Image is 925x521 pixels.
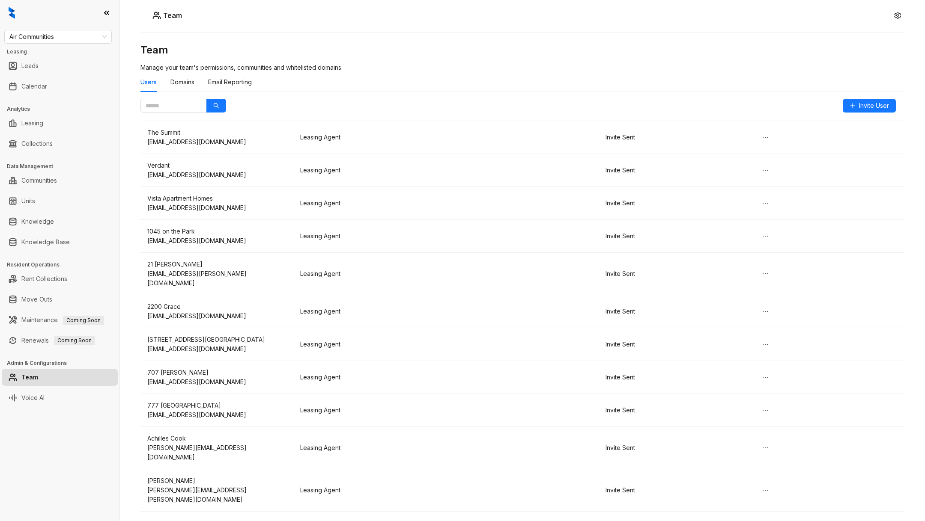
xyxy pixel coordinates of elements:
a: Team [21,369,38,386]
div: [STREET_ADDRESS][GEOGRAPHIC_DATA] [147,335,286,344]
div: Invite Sent [606,340,745,349]
li: Leasing [2,115,118,132]
div: Email Reporting [208,77,252,87]
li: Rent Collections [2,270,118,287]
td: Leasing Agent [293,253,446,295]
h3: Leasing [7,48,119,56]
div: [EMAIL_ADDRESS][DOMAIN_NAME] [147,344,286,354]
li: Maintenance [2,311,118,329]
a: Knowledge Base [21,234,70,251]
span: Air Communities [9,30,107,43]
span: ellipsis [762,167,769,174]
div: [EMAIL_ADDRESS][DOMAIN_NAME] [147,377,286,387]
td: Leasing Agent [293,187,446,220]
div: Achilles Cook [147,434,286,443]
div: Users [140,77,157,87]
h3: Resident Operations [7,261,119,269]
td: Leasing Agent [293,427,446,469]
span: search [213,103,219,109]
div: Invite Sent [606,406,745,415]
span: ellipsis [762,270,769,277]
td: Leasing Agent [293,121,446,154]
a: Communities [21,172,57,189]
div: 777 [GEOGRAPHIC_DATA] [147,401,286,410]
h3: Analytics [7,105,119,113]
li: Units [2,192,118,210]
a: Voice AI [21,389,45,406]
h5: Team [161,10,182,21]
a: Calendar [21,78,47,95]
td: Leasing Agent [293,295,446,328]
li: Knowledge Base [2,234,118,251]
div: [EMAIL_ADDRESS][DOMAIN_NAME] [147,170,286,180]
a: Leads [21,57,39,74]
div: Domains [170,77,194,87]
span: ellipsis [762,308,769,315]
li: Knowledge [2,213,118,230]
td: Leasing Agent [293,328,446,361]
span: ellipsis [762,233,769,240]
span: Coming Soon [54,336,95,345]
div: Invite Sent [606,166,745,175]
div: The Summit [147,128,286,137]
div: [EMAIL_ADDRESS][DOMAIN_NAME] [147,311,286,321]
span: ellipsis [762,407,769,414]
span: ellipsis [762,341,769,348]
h3: Team [140,43,904,57]
span: Invite User [859,101,889,110]
div: Invite Sent [606,133,745,142]
div: Invite Sent [606,485,745,495]
a: Leasing [21,115,43,132]
div: 2200 Grace [147,302,286,311]
span: ellipsis [762,374,769,381]
a: Collections [21,135,53,152]
div: [PERSON_NAME] [147,476,286,485]
td: Leasing Agent [293,361,446,394]
span: Manage your team's permissions, communities and whitelisted domains [140,64,341,71]
li: Communities [2,172,118,189]
li: Team [2,369,118,386]
button: Invite User [843,99,896,112]
div: Invite Sent [606,269,745,278]
div: 1045 on the Park [147,227,286,236]
div: [PERSON_NAME][EMAIL_ADDRESS][PERSON_NAME][DOMAIN_NAME] [147,485,286,504]
a: RenewalsComing Soon [21,332,95,349]
img: Users [152,11,161,20]
div: 21 [PERSON_NAME] [147,260,286,269]
div: Invite Sent [606,373,745,382]
h3: Admin & Configurations [7,359,119,367]
div: [EMAIL_ADDRESS][PERSON_NAME][DOMAIN_NAME] [147,269,286,288]
div: [EMAIL_ADDRESS][DOMAIN_NAME] [147,137,286,147]
h3: Data Management [7,163,119,170]
a: Rent Collections [21,270,67,287]
td: Leasing Agent [293,220,446,253]
div: [PERSON_NAME][EMAIL_ADDRESS][DOMAIN_NAME] [147,443,286,462]
a: Knowledge [21,213,54,230]
td: Leasing Agent [293,469,446,512]
span: plus [850,103,856,109]
div: Invite Sent [606,307,745,316]
li: Collections [2,135,118,152]
li: Leads [2,57,118,74]
div: Invite Sent [606,231,745,241]
span: setting [894,12,901,19]
a: Units [21,192,35,210]
span: ellipsis [762,444,769,451]
span: ellipsis [762,134,769,141]
div: [EMAIL_ADDRESS][DOMAIN_NAME] [147,236,286,246]
li: Renewals [2,332,118,349]
li: Move Outs [2,291,118,308]
td: Leasing Agent [293,154,446,187]
span: ellipsis [762,200,769,207]
div: Vista Apartment Homes [147,194,286,203]
img: logo [9,7,15,19]
td: Leasing Agent [293,394,446,427]
div: Invite Sent [606,198,745,208]
a: Move Outs [21,291,52,308]
div: Invite Sent [606,443,745,453]
span: ellipsis [762,487,769,494]
div: [EMAIL_ADDRESS][DOMAIN_NAME] [147,410,286,420]
div: [EMAIL_ADDRESS][DOMAIN_NAME] [147,203,286,213]
li: Voice AI [2,389,118,406]
span: Coming Soon [63,316,104,325]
